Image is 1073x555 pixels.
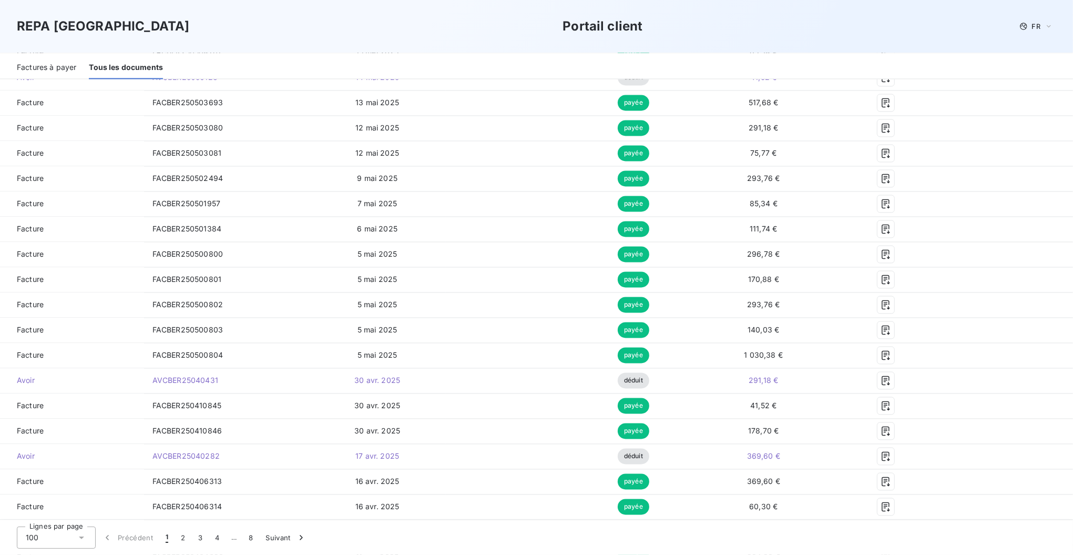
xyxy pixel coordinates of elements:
[750,199,778,208] span: 85,34 €
[152,249,223,258] span: FACBER250500800
[8,426,136,436] span: Facture
[1032,22,1040,31] span: FR
[750,148,776,157] span: 75,77 €
[8,375,136,386] span: Avoir
[748,275,779,284] span: 170,88 €
[618,271,649,287] span: payée
[749,98,778,107] span: 517,68 €
[152,325,223,334] span: FACBER250500803
[618,145,649,161] span: payée
[750,224,777,233] span: 111,74 €
[357,300,397,309] span: 5 mai 2025
[618,322,649,338] span: payée
[8,148,136,158] span: Facture
[152,350,223,359] span: FACBER250500804
[260,527,313,549] button: Suivant
[152,199,220,208] span: FACBER250501957
[8,224,136,234] span: Facture
[8,274,136,285] span: Facture
[8,325,136,335] span: Facture
[747,300,780,309] span: 293,76 €
[26,532,38,543] span: 100
[8,350,136,360] span: Facture
[175,527,191,549] button: 2
[8,299,136,310] span: Facture
[357,199,397,208] span: 7 mai 2025
[618,448,649,464] span: déduit
[8,400,136,411] span: Facture
[749,123,778,132] span: 291,18 €
[152,300,223,309] span: FACBER250500802
[747,451,780,460] span: 369,60 €
[357,174,397,183] span: 9 mai 2025
[152,98,223,107] span: FACBER250503693
[357,275,397,284] span: 5 mai 2025
[192,527,209,549] button: 3
[152,477,222,486] span: FACBER250406313
[159,527,175,549] button: 1
[618,499,649,514] span: payée
[357,224,397,233] span: 6 mai 2025
[618,221,649,237] span: payée
[749,502,778,511] span: 60,30 €
[355,451,399,460] span: 17 avr. 2025
[152,502,222,511] span: FACBER250406314
[750,401,776,410] span: 41,52 €
[618,347,649,363] span: payée
[166,532,168,543] span: 1
[8,173,136,184] span: Facture
[152,148,221,157] span: FACBER250503081
[8,198,136,209] span: Facture
[226,529,242,546] span: …
[152,123,223,132] span: FACBER250503080
[618,473,649,489] span: payée
[355,477,400,486] span: 16 avr. 2025
[357,325,397,334] span: 5 mai 2025
[749,376,778,385] span: 291,18 €
[96,527,159,549] button: Précédent
[357,350,397,359] span: 5 mai 2025
[17,17,189,36] h3: REPA [GEOGRAPHIC_DATA]
[357,249,397,258] span: 5 mai 2025
[354,376,400,385] span: 30 avr. 2025
[209,527,226,549] button: 4
[8,123,136,133] span: Facture
[618,372,649,388] span: déduit
[152,224,221,233] span: FACBER250501384
[8,476,136,487] span: Facture
[89,57,163,79] div: Tous les documents
[748,325,779,334] span: 140,03 €
[8,451,136,461] span: Avoir
[618,196,649,211] span: payée
[748,426,779,435] span: 178,70 €
[152,401,221,410] span: FACBER250410845
[354,426,400,435] span: 30 avr. 2025
[747,477,780,486] span: 369,60 €
[744,350,783,359] span: 1 030,38 €
[17,57,76,79] div: Factures à payer
[563,17,642,36] h3: Portail client
[8,501,136,512] span: Facture
[355,123,399,132] span: 12 mai 2025
[618,398,649,413] span: payée
[152,376,218,385] span: AVCBER25040431
[8,97,136,108] span: Facture
[747,174,780,183] span: 293,76 €
[355,502,400,511] span: 16 avr. 2025
[618,120,649,136] span: payée
[152,451,220,460] span: AVCBER25040282
[618,95,649,110] span: payée
[354,401,400,410] span: 30 avr. 2025
[618,297,649,312] span: payée
[355,98,399,107] span: 13 mai 2025
[618,246,649,262] span: payée
[8,249,136,259] span: Facture
[152,174,223,183] span: FACBER250502494
[355,148,399,157] span: 12 mai 2025
[618,170,649,186] span: payée
[618,423,649,439] span: payée
[747,249,780,258] span: 296,78 €
[152,426,222,435] span: FACBER250410846
[152,275,221,284] span: FACBER250500801
[242,527,259,549] button: 8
